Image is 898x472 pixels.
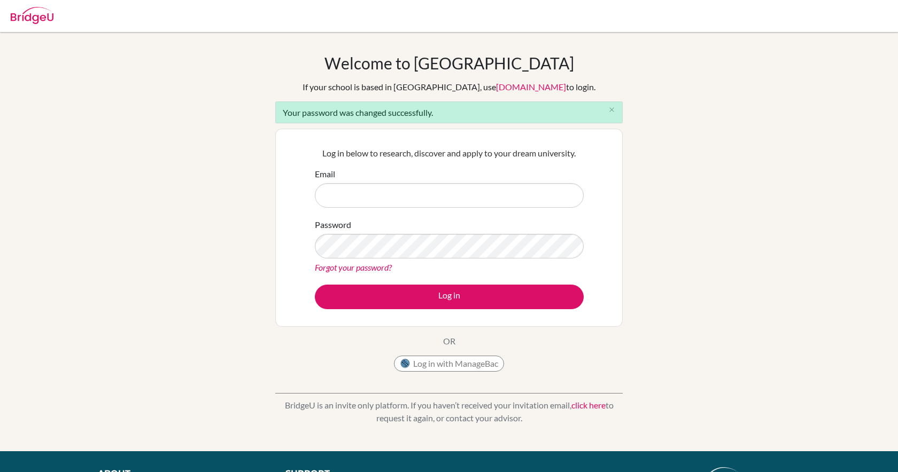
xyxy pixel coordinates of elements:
a: [DOMAIN_NAME] [496,82,566,92]
button: Close [601,102,622,118]
a: Forgot your password? [315,262,392,272]
button: Log in with ManageBac [394,356,504,372]
p: OR [443,335,455,348]
h1: Welcome to [GEOGRAPHIC_DATA] [324,53,574,73]
a: click here [571,400,606,410]
p: BridgeU is an invite only platform. If you haven’t received your invitation email, to request it ... [275,399,623,424]
i: close [608,106,616,114]
button: Log in [315,285,584,309]
label: Password [315,218,351,231]
label: Email [315,168,335,180]
div: If your school is based in [GEOGRAPHIC_DATA], use to login. [303,81,595,93]
div: Your password was changed successfully. [275,101,623,123]
img: Bridge-U [11,7,53,24]
p: Log in below to research, discover and apply to your dream university. [315,147,584,160]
